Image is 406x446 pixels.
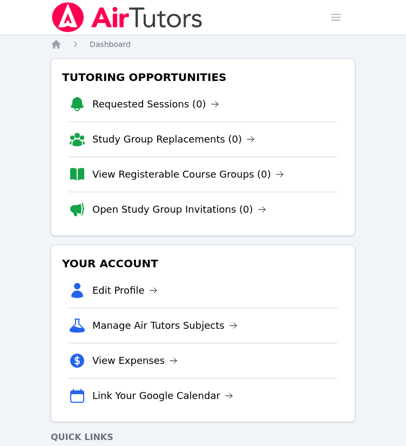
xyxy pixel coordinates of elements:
a: Requested Sessions (0) [92,97,219,112]
h4: Quick Links [51,431,355,444]
a: Edit Profile [92,283,158,298]
a: Manage Air Tutors Subjects [92,318,238,333]
a: Dashboard [90,39,131,50]
nav: Breadcrumb [51,39,355,50]
img: Air Tutors [51,2,204,32]
h3: Tutoring Opportunities [60,67,346,87]
span: Dashboard [90,40,131,49]
a: Study Group Replacements (0) [92,132,255,147]
a: Link Your Google Calendar [92,388,233,403]
a: View Registerable Course Groups (0) [92,167,284,182]
a: Open Study Group Invitations (0) [92,202,266,217]
h3: Your Account [60,254,346,273]
a: View Expenses [92,353,178,368]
